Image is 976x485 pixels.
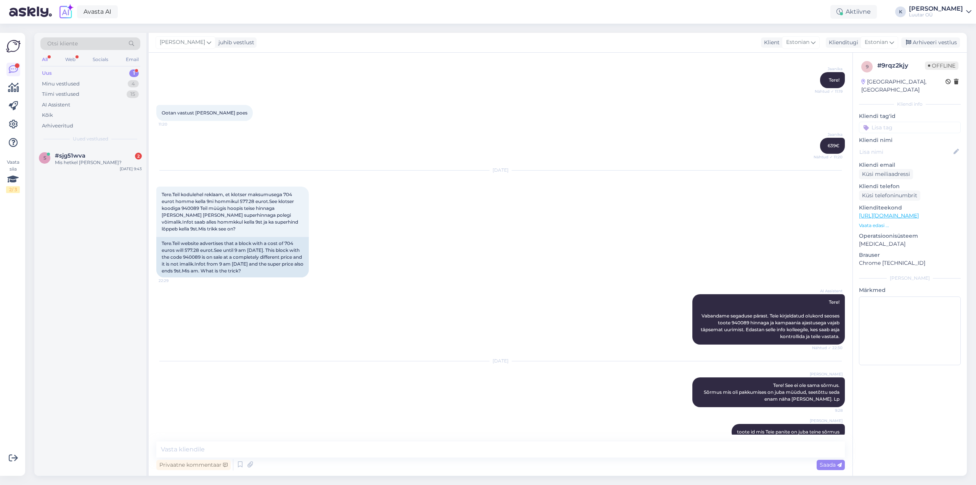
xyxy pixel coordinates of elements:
div: 4 [128,80,139,88]
div: 2 [135,153,142,160]
p: Märkmed [859,286,961,294]
div: Klienditugi [826,39,858,47]
span: Offline [925,61,958,70]
div: Kliendi info [859,101,961,108]
input: Lisa tag [859,122,961,133]
span: [PERSON_NAME] [810,371,843,377]
span: #sjg51wva [55,152,85,159]
input: Lisa nimi [859,148,952,156]
span: [PERSON_NAME] [810,418,843,424]
span: Saada [820,461,842,468]
div: Uus [42,69,52,77]
div: Minu vestlused [42,80,80,88]
div: [DATE] [156,167,845,174]
span: Nähtud ✓ 11:19 [814,89,843,94]
span: Otsi kliente [47,40,78,48]
span: [PERSON_NAME] [160,38,205,47]
div: Küsi telefoninumbrit [859,190,920,201]
div: [PERSON_NAME] [909,6,963,12]
div: Aktiivne [830,5,877,19]
p: Kliendi email [859,161,961,169]
div: Email [124,55,140,64]
span: Tere! [829,77,840,83]
span: 9:28 [814,408,843,413]
span: toote id mis Teie panite on juba teine sõrmus [737,429,840,435]
span: Ootan vastust [PERSON_NAME] poes [162,110,247,116]
div: [DATE] 9:43 [120,166,142,172]
div: Arhiveeri vestlus [901,37,960,48]
p: Kliendi tag'id [859,112,961,120]
span: Tere! See ei ole sama sõrmus. Sõrmus mis oli pakkumises on juba müüdud, seetõttu seda enam näha [... [704,382,841,402]
span: Tere.Teil kodulehel reklaam, et klotser maksumusega 704 eurot homme kella 9ni hommikul 577.28 eur... [162,192,299,232]
span: Estonian [786,38,809,47]
div: 1 [129,69,139,77]
span: 22:29 [159,278,187,284]
a: [PERSON_NAME]Luutar OÜ [909,6,971,18]
span: AI Assistent [814,288,843,294]
img: Askly Logo [6,39,21,53]
div: Socials [91,55,110,64]
span: Estonian [865,38,888,47]
p: Brauser [859,251,961,259]
div: [PERSON_NAME] [859,275,961,282]
div: # 9rqz2kjy [877,61,925,70]
span: Nähtud ✓ 22:30 [812,345,843,351]
a: [URL][DOMAIN_NAME] [859,212,919,219]
p: Klienditeekond [859,204,961,212]
div: Tiimi vestlused [42,90,79,98]
div: Luutar OÜ [909,12,963,18]
div: Arhiveeritud [42,122,73,130]
p: Operatsioonisüsteem [859,232,961,240]
a: Avasta AI [77,5,118,18]
div: Kõik [42,111,53,119]
span: Jaanika [814,132,843,137]
span: Uued vestlused [73,135,108,142]
div: AI Assistent [42,101,70,109]
div: Web [64,55,77,64]
span: 11:20 [159,121,187,127]
div: Vaata siia [6,159,20,193]
div: [GEOGRAPHIC_DATA], [GEOGRAPHIC_DATA] [861,78,945,94]
p: Vaata edasi ... [859,222,961,229]
span: 639€ [828,143,840,148]
div: 15 [127,90,139,98]
p: Kliendi telefon [859,182,961,190]
div: All [40,55,49,64]
div: Tere.Teil website advertises that a block with a cost of 704 euros will 577.28 eurot.See until 9 ... [156,237,309,277]
div: Küsi meiliaadressi [859,169,913,179]
div: Klient [761,39,780,47]
span: Jaanika [814,66,843,72]
p: Chrome [TECHNICAL_ID] [859,259,961,267]
p: [MEDICAL_DATA] [859,240,961,248]
p: Kliendi nimi [859,136,961,144]
div: Mis hetkel [PERSON_NAME]? [55,159,142,166]
span: s [43,155,46,161]
div: juhib vestlust [215,39,254,47]
span: Nähtud ✓ 11:20 [814,154,843,160]
div: 2 / 3 [6,186,20,193]
div: [DATE] [156,358,845,364]
img: explore-ai [58,4,74,20]
div: K [895,6,906,17]
span: 9 [866,64,868,69]
div: Privaatne kommentaar [156,460,231,470]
